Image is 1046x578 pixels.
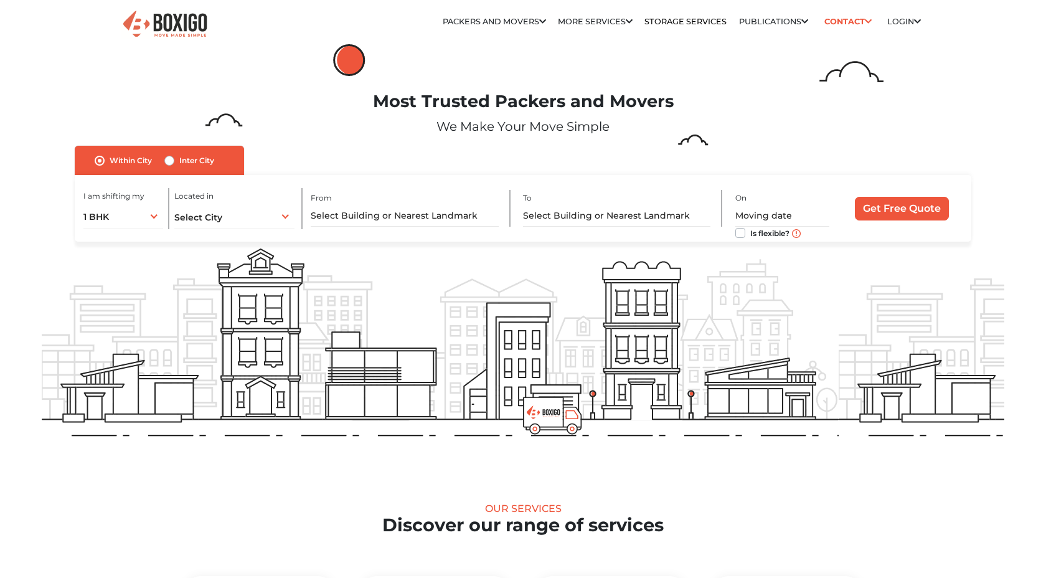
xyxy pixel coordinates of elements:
label: Located in [174,191,214,202]
label: Within City [110,153,152,168]
a: Storage Services [644,17,727,26]
label: I am shifting my [83,191,144,202]
label: Is flexible? [750,225,789,239]
span: Select City [174,212,222,223]
input: Moving date [735,205,830,227]
a: Packers and Movers [443,17,546,26]
input: Get Free Quote [855,197,949,220]
label: To [523,192,532,204]
input: Select Building or Nearest Landmark [523,205,710,227]
label: On [735,192,747,204]
h2: Discover our range of services [42,514,1004,536]
a: Login [887,17,921,26]
label: From [311,192,332,204]
img: move_date_info [792,229,801,238]
img: Boxigo [121,9,209,40]
a: Contact [820,12,875,31]
a: More services [558,17,633,26]
span: 1 BHK [83,211,109,222]
img: boxigo_prackers_and_movers_truck [523,397,582,435]
h1: Most Trusted Packers and Movers [42,92,1004,112]
p: We Make Your Move Simple [42,117,1004,136]
div: Our Services [42,503,1004,514]
input: Select Building or Nearest Landmark [311,205,498,227]
label: Inter City [179,153,214,168]
a: Publications [739,17,808,26]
